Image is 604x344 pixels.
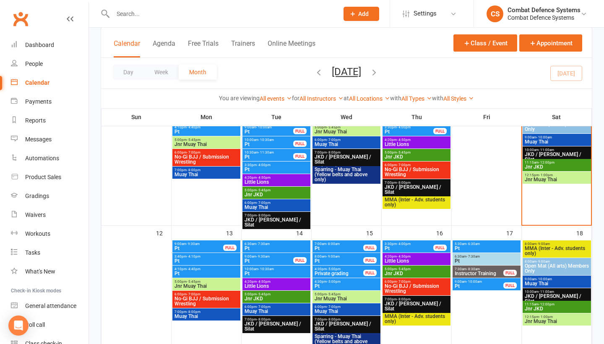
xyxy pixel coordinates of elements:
[539,302,555,306] span: - 12:00pm
[258,267,274,271] span: - 10:30am
[174,280,239,284] span: 5:00pm
[257,280,271,284] span: - 4:50pm
[524,173,589,177] span: 12:15pm
[454,242,519,246] span: 5:30am
[539,173,553,177] span: - 1:00pm
[110,8,333,20] input: Search...
[382,108,452,126] th: Thu
[384,142,449,147] span: Little Lions
[524,136,589,139] span: 9:00am
[25,79,49,86] div: Calendar
[257,163,271,167] span: - 4:00pm
[454,255,519,258] span: 6:30am
[11,187,89,206] a: Gradings
[443,95,474,102] a: All Styles
[344,7,379,21] button: Add
[397,163,411,167] span: - 7:00pm
[257,318,271,321] span: - 8:00pm
[524,306,589,311] span: Jnr JKD
[25,60,43,67] div: People
[454,267,504,271] span: 7:30am
[102,108,172,126] th: Sun
[257,176,271,180] span: - 4:50pm
[524,277,589,281] span: 9:00am
[11,149,89,168] a: Automations
[244,192,309,197] span: Jnr JKD
[244,138,294,142] span: 10:00am
[314,267,364,271] span: 4:30pm
[384,181,449,185] span: 7:00pm
[244,214,309,217] span: 7:00pm
[384,138,449,142] span: 4:20pm
[454,258,519,263] span: Pt
[453,34,517,52] button: Class / Event
[244,176,309,180] span: 4:20pm
[25,136,52,143] div: Messages
[314,271,364,276] span: Private grading
[172,108,242,126] th: Mon
[174,172,239,177] span: Muay Thai
[327,318,341,321] span: - 8:00pm
[314,296,379,301] span: Jnr Muay Thai
[187,267,200,271] span: - 4:40pm
[314,284,379,289] span: Pt
[174,151,239,154] span: 6:00pm
[366,226,381,240] div: 15
[314,242,364,246] span: 7:00am
[524,281,589,286] span: Muay Thai
[153,39,175,57] button: Agenda
[536,242,550,246] span: - 9:00am
[299,95,344,102] a: All Instructors
[519,34,582,52] button: Appointment
[384,185,449,195] span: JKD / [PERSON_NAME] / Silat
[244,142,294,147] span: Pt
[244,267,309,271] span: 10:00am
[258,138,274,142] span: - 10:30am
[174,142,239,147] span: Jnr Muay Thai
[187,125,200,129] span: - 4:40pm
[187,310,200,314] span: - 8:00pm
[466,267,480,271] span: - 8:30am
[390,95,401,102] strong: with
[358,10,369,17] span: Add
[257,292,271,296] span: - 5:45pm
[539,315,553,319] span: - 1:00pm
[539,161,555,164] span: - 12:00pm
[174,296,239,306] span: No-Gi BJJ / Submission Wrestling
[436,226,451,240] div: 16
[327,292,341,296] span: - 5:45pm
[312,108,382,126] th: Wed
[326,255,340,258] span: - 9:00am
[506,226,521,240] div: 17
[187,138,200,142] span: - 5:45pm
[11,224,89,243] a: Workouts
[25,193,49,199] div: Gradings
[524,148,589,152] span: 10:00am
[384,297,449,301] span: 7:00pm
[25,230,50,237] div: Workouts
[11,206,89,224] a: Waivers
[25,268,55,275] div: What's New
[314,151,379,154] span: 7:00pm
[11,130,89,149] a: Messages
[174,271,239,276] span: Pt
[244,180,309,185] span: Little Lions
[25,174,61,180] div: Product Sales
[524,260,589,263] span: 8:00am
[524,139,589,144] span: Muay Thai
[363,270,377,276] div: FULL
[174,242,224,246] span: 9:00am
[314,154,379,164] span: JKD / [PERSON_NAME] / Silat
[397,125,411,129] span: - 4:00pm
[174,246,224,251] span: Pt
[242,108,312,126] th: Tue
[244,154,294,159] span: Pt
[174,255,239,258] span: 3:40pm
[174,292,239,296] span: 6:00pm
[314,321,379,331] span: JKD / [PERSON_NAME] / Silat
[524,164,589,169] span: Jnr JKD
[454,246,519,251] span: Pt
[293,141,307,147] div: FULL
[314,309,379,314] span: Muay Thai
[11,315,89,334] a: Roll call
